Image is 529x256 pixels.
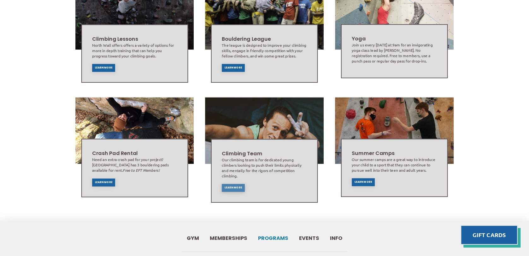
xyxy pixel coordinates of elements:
div: North Wall offers offers a variety of options for more in depth training that can help you progre... [92,42,177,58]
img: Image [335,97,454,164]
a: Memberships [204,230,253,246]
a: Events [294,230,325,246]
span: Learn More [95,181,112,184]
img: Image [75,97,194,164]
span: Gym [187,236,199,241]
div: Our climbing team is for dedicated young climbers looking to push their limits physically and men... [222,157,307,178]
a: Gym [181,230,204,246]
h2: Yoga [352,35,437,42]
h2: Climbing Lessons [92,35,177,42]
em: Free to EFT Members! [123,167,159,173]
div: Need an extra crash pad for your project? [GEOGRAPHIC_DATA] has 3 bouldering pads available for r... [92,157,177,173]
h2: Bouldering League [222,35,307,42]
a: Learn More [352,178,375,186]
span: Learn More [95,67,112,69]
span: Learn More [225,67,242,69]
a: Info [325,230,348,246]
h2: Summer Camps [352,150,437,157]
div: Join us every [DATE] at 9am for an invigorating yoga class lead by [PERSON_NAME]. No registration... [352,42,437,63]
a: Learn More [222,64,245,72]
a: Learn More [92,64,115,72]
span: Programs [258,236,288,241]
span: Learn More [355,181,372,183]
span: Learn More [225,187,242,189]
a: Learn More [222,184,245,192]
a: Programs [253,230,294,246]
div: The league is designed to improve your climbing skills, engage in friendly competition with your ... [222,42,307,58]
h2: Crash Pad Rental [92,150,177,157]
img: Image [205,97,324,164]
span: Events [299,236,319,241]
a: Learn More [92,178,115,186]
span: Info [330,236,342,241]
span: Memberships [210,236,247,241]
h2: Climbing Team [222,150,307,157]
div: Our summer camps are a great way to introduce your child to a sport that they can continue to pur... [352,157,437,173]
